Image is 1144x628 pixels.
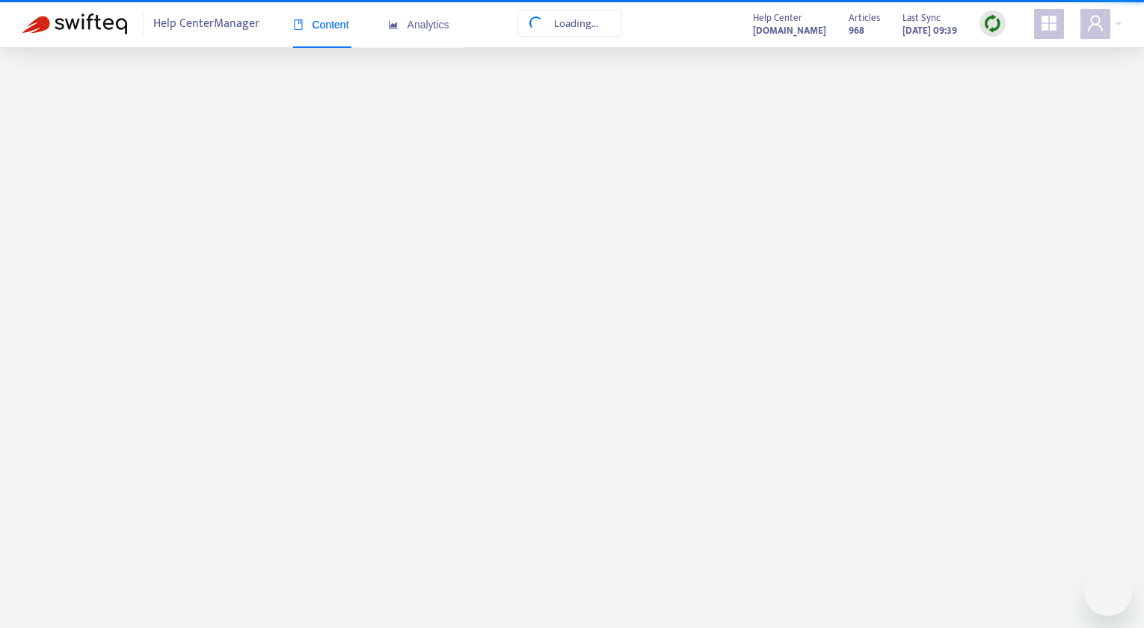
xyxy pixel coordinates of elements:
[902,22,957,39] strong: [DATE] 09:39
[753,22,826,39] a: [DOMAIN_NAME]
[1086,14,1104,32] span: user
[849,22,864,39] strong: 968
[22,13,127,34] img: Swifteq
[849,10,880,26] span: Articles
[388,19,399,30] span: area-chart
[983,14,1002,33] img: sync.dc5367851b00ba804db3.png
[153,10,259,38] span: Help Center Manager
[753,10,802,26] span: Help Center
[1040,14,1058,32] span: appstore
[1084,568,1132,616] iframe: Button to launch messaging window
[293,19,304,30] span: book
[902,10,941,26] span: Last Sync
[388,19,449,31] span: Analytics
[293,19,349,31] span: Content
